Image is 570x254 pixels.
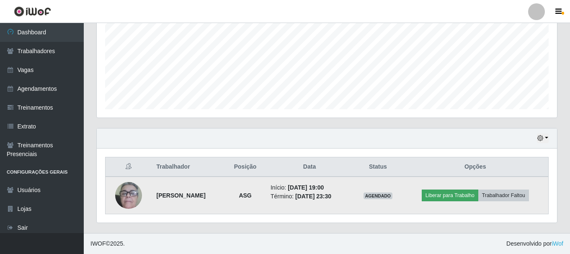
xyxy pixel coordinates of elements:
img: 1705182808004.jpeg [115,168,142,223]
th: Data [266,157,353,177]
span: AGENDADO [364,192,393,199]
strong: ASG [239,192,251,199]
li: Término: [271,192,348,201]
button: Trabalhador Faltou [478,190,529,201]
span: © 2025 . [90,239,125,248]
time: [DATE] 23:30 [295,193,331,200]
img: CoreUI Logo [14,6,51,17]
a: iWof [552,240,563,247]
th: Posição [225,157,266,177]
th: Status [353,157,402,177]
li: Início: [271,183,348,192]
time: [DATE] 19:00 [288,184,324,191]
th: Trabalhador [151,157,225,177]
th: Opções [402,157,549,177]
span: IWOF [90,240,106,247]
span: Desenvolvido por [506,239,563,248]
strong: [PERSON_NAME] [156,192,205,199]
button: Liberar para Trabalho [422,190,478,201]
